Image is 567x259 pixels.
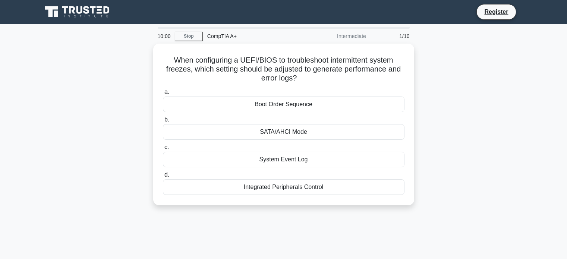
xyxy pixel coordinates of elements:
a: Register [480,7,513,16]
h5: When configuring a UEFI/BIOS to troubleshoot intermittent system freezes, which setting should be... [162,56,405,83]
div: System Event Log [163,152,404,167]
div: Boot Order Sequence [163,97,404,112]
span: c. [164,144,169,150]
span: a. [164,89,169,95]
a: Stop [175,32,203,41]
div: Integrated Peripherals Control [163,179,404,195]
div: Intermediate [305,29,371,44]
span: b. [164,116,169,123]
div: 10:00 [153,29,175,44]
div: CompTIA A+ [203,29,305,44]
div: SATA/AHCI Mode [163,124,404,140]
span: d. [164,171,169,178]
div: 1/10 [371,29,414,44]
